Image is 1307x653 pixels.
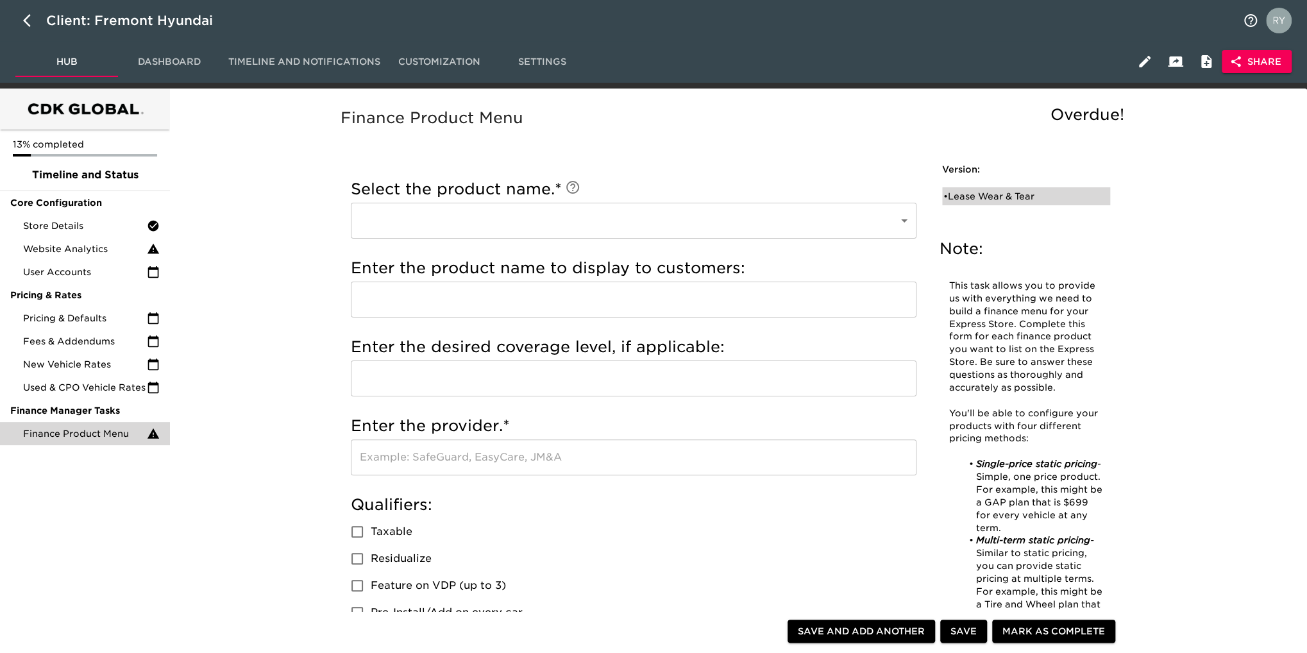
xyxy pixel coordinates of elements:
div: ​ [351,203,916,239]
span: Overdue! [1050,105,1124,124]
span: Share [1232,54,1281,70]
button: Share [1222,50,1292,74]
span: Finance Manager Tasks [10,404,160,417]
em: Multi-term static pricing [976,535,1090,545]
h5: Note: [940,239,1113,259]
li: - Simple, one price product. For example, this might be a GAP plan that is $699 for every vehicle... [963,458,1103,534]
span: Mark as Complete [1002,623,1105,640]
li: Similar to static pricing, you can provide static pricing at multiple terms. For example, this mi... [963,534,1103,649]
span: Taxable [371,524,412,539]
span: Dashboard [126,54,213,70]
h5: Select the product name. [351,179,916,199]
span: Residualize [371,551,432,566]
div: Client: Fremont Hyundai [46,10,231,31]
img: Profile [1266,8,1292,33]
button: Client View [1160,46,1191,77]
button: Internal Notes and Comments [1191,46,1222,77]
button: Save and Add Another [788,620,935,643]
span: Store Details [23,219,147,232]
span: Hub [23,54,110,70]
div: • Lease Wear & Tear [943,190,1091,203]
p: 13% completed [13,138,157,151]
em: - [1090,535,1094,545]
h6: Version: [942,163,1110,177]
span: Pre-Install/Add on every car [371,605,523,620]
span: Pricing & Rates [10,289,160,301]
h5: Finance Product Menu [341,108,1131,128]
span: Fees & Addendums [23,335,147,348]
div: •Lease Wear & Tear [942,187,1110,205]
span: Save [950,623,977,640]
input: Example: SafeGuard, EasyCare, JM&A [351,439,916,475]
span: Save and Add Another [798,623,925,640]
span: Customization [396,54,483,70]
span: Pricing & Defaults [23,312,147,325]
button: Mark as Complete [992,620,1115,643]
button: Save [940,620,987,643]
span: Feature on VDP (up to 3) [371,578,506,593]
h5: Enter the provider. [351,416,916,436]
span: Finance Product Menu [23,427,147,440]
span: User Accounts [23,266,147,278]
span: Website Analytics [23,242,147,255]
span: Used & CPO Vehicle Rates [23,381,147,394]
p: This task allows you to provide us with everything we need to build a finance menu for your Expre... [949,280,1103,394]
h5: Qualifiers: [351,495,916,515]
button: notifications [1235,5,1266,36]
p: You'll be able to configure your products with four different pricing methods: [949,407,1103,446]
em: Single-price static pricing [976,459,1097,469]
h5: Enter the desired coverage level, if applicable: [351,337,916,357]
span: New Vehicle Rates [23,358,147,371]
span: Timeline and Status [10,167,160,183]
span: Settings [498,54,586,70]
h5: Enter the product name to display to customers: [351,258,916,278]
span: Timeline and Notifications [228,54,380,70]
span: Core Configuration [10,196,160,209]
